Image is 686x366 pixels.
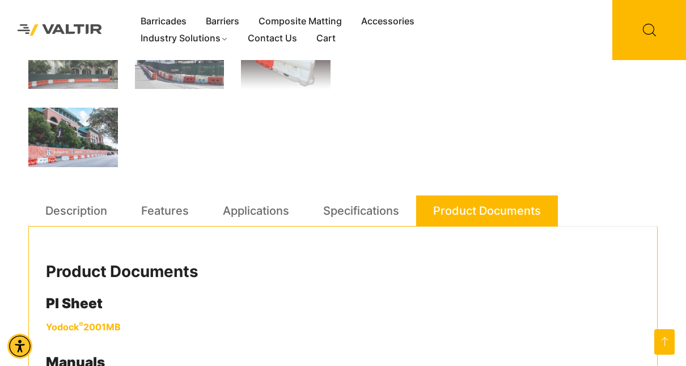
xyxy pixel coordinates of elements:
[241,39,331,90] img: A segmented traffic barrier in orange and white, designed for road safety and construction zones.
[238,30,307,47] a: Contact Us
[135,39,225,88] img: Construction site with traffic barriers, green fencing, and a street sign for Nueces St. in an ur...
[28,108,118,167] img: A view of Minute Maid Park with a barrier displaying "Houston Astros" and a Texas flag, surrounde...
[9,15,111,45] img: Valtir Rentals
[28,39,118,88] img: A construction area with orange and white barriers, surrounded by palm trees and a building in th...
[131,13,196,30] a: Barricades
[654,329,675,355] a: Open this option
[46,295,103,312] strong: PI Sheet
[196,13,249,30] a: Barriers
[45,195,107,226] a: Description
[323,195,399,226] a: Specifications
[7,334,32,359] div: Accessibility Menu
[433,195,541,226] a: Product Documents
[131,30,238,47] a: Industry Solutions
[223,195,289,226] a: Applications
[46,321,121,333] a: Yodock ® 2001MB - open in a new tab
[141,195,189,226] a: Features
[249,13,352,30] a: Composite Matting
[46,262,640,282] h2: Product Documents
[352,13,424,30] a: Accessories
[307,30,345,47] a: Cart
[79,320,83,329] sup: ®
